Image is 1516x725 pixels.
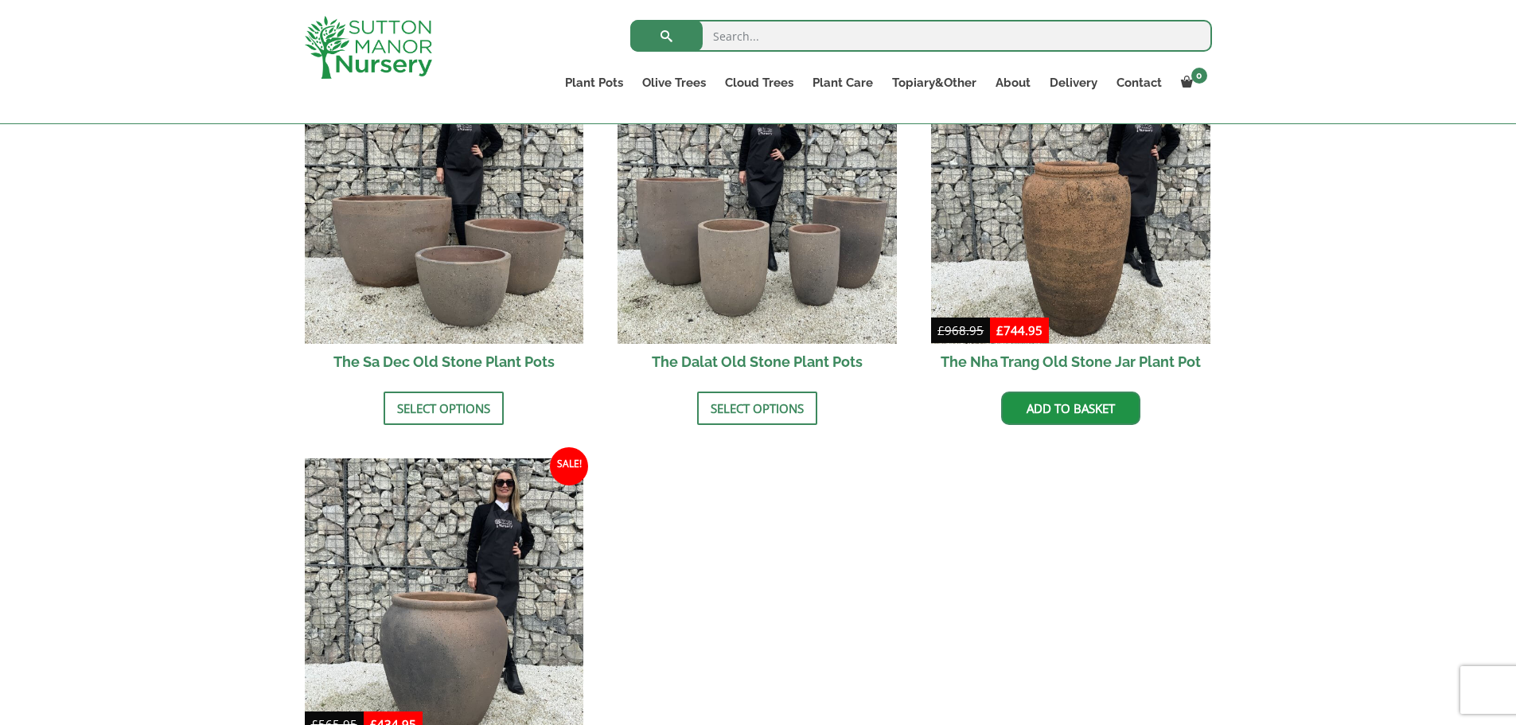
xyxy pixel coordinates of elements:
[996,322,1004,338] span: £
[937,322,984,338] bdi: 968.95
[618,344,897,380] h2: The Dalat Old Stone Plant Pots
[1001,392,1140,425] a: Add to basket: “The Nha Trang Old Stone Jar Plant Pot”
[1171,72,1212,94] a: 0
[555,72,633,94] a: Plant Pots
[1040,72,1107,94] a: Delivery
[883,72,986,94] a: Topiary&Other
[931,344,1210,380] h2: The Nha Trang Old Stone Jar Plant Pot
[305,16,432,79] img: logo
[633,72,715,94] a: Olive Trees
[384,392,504,425] a: Select options for “The Sa Dec Old Stone Plant Pots”
[715,72,803,94] a: Cloud Trees
[618,65,897,345] img: The Dalat Old Stone Plant Pots
[803,72,883,94] a: Plant Care
[305,65,584,380] a: Sale! The Sa Dec Old Stone Plant Pots
[937,322,945,338] span: £
[697,392,817,425] a: Select options for “The Dalat Old Stone Plant Pots”
[986,72,1040,94] a: About
[931,65,1210,345] img: The Nha Trang Old Stone Jar Plant Pot
[1191,68,1207,84] span: 0
[630,20,1212,52] input: Search...
[1107,72,1171,94] a: Contact
[550,447,588,485] span: Sale!
[996,322,1042,338] bdi: 744.95
[305,65,584,345] img: The Sa Dec Old Stone Plant Pots
[618,65,897,380] a: Sale! The Dalat Old Stone Plant Pots
[931,65,1210,380] a: Sale! The Nha Trang Old Stone Jar Plant Pot
[305,344,584,380] h2: The Sa Dec Old Stone Plant Pots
